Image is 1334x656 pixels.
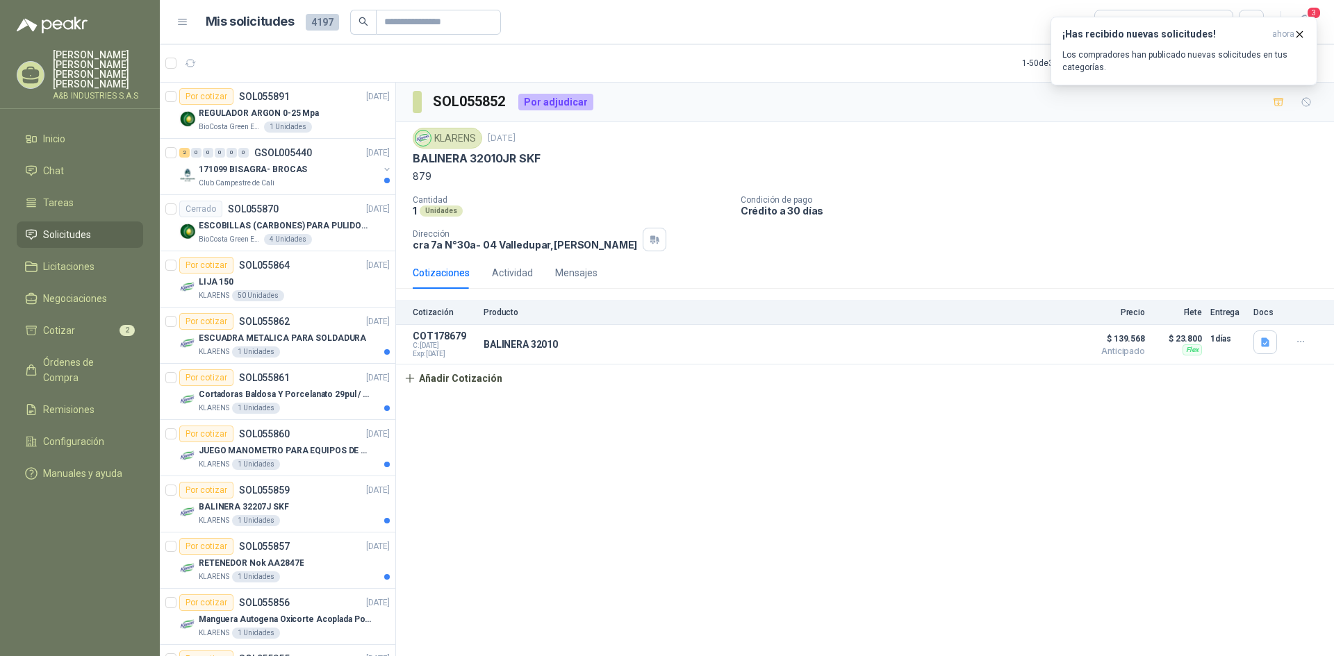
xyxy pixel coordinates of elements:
[179,504,196,521] img: Company Logo
[179,167,196,183] img: Company Logo
[17,221,143,248] a: Solicitudes
[53,50,143,89] p: [PERSON_NAME] [PERSON_NAME] [PERSON_NAME] [PERSON_NAME]
[420,205,463,217] div: Unidades
[17,158,143,184] a: Chat
[203,148,213,158] div: 0
[488,132,516,145] p: [DATE]
[191,148,201,158] div: 0
[1153,308,1202,317] p: Flete
[199,332,366,345] p: ESCUADRA METALICA PARA SOLDADURA
[160,420,395,476] a: Por cotizarSOL055860[DATE] Company LogoJUEGO MANOMETRO PARA EQUIPOS DE ARGON Y OXICORTE VICTORKLA...
[199,628,229,639] p: KLARENS
[232,571,280,582] div: 1 Unidades
[413,195,730,205] p: Cantidad
[1062,28,1267,40] h3: ¡Has recibido nuevas solicitudes!
[1062,49,1306,74] p: Los compradores han publicado nuevas solicitudes en tus categorías.
[199,501,289,514] p: BALINERA 32207J SKF
[43,323,75,338] span: Cotizar
[43,434,104,449] span: Configuración
[1183,344,1202,355] div: Flex
[413,350,475,358] span: Exp: [DATE]
[179,257,233,274] div: Por cotizar
[53,92,143,100] p: A&B INDUSTRIES S.A.S
[179,369,233,386] div: Por cotizar
[160,589,395,645] a: Por cotizarSOL055856[DATE] Company LogoManguera Autogena Oxicorte Acoplada Por 10 MetrosKLARENS1 ...
[413,151,540,166] p: BALINERA 32010JR SKF
[199,515,229,526] p: KLARENS
[239,429,290,439] p: SOL055860
[366,540,390,553] p: [DATE]
[1306,6,1321,19] span: 3
[199,276,233,289] p: LIJA 150
[43,195,74,210] span: Tareas
[415,131,431,146] img: Company Logo
[179,88,233,105] div: Por cotizar
[179,335,196,352] img: Company Logo
[199,121,261,133] p: BioCosta Green Energy S.A.S
[179,560,196,577] img: Company Logo
[484,339,558,350] p: BALINERA 32010
[160,195,395,251] a: CerradoSOL055870[DATE] Company LogoESCOBILLAS (CARBONES) PARA PULIDORA DEWALTBioCosta Green Energ...
[199,613,372,626] p: Manguera Autogena Oxicorte Acoplada Por 10 Metros
[1051,17,1317,85] button: ¡Has recibido nuevas solicitudes!ahora Los compradores han publicado nuevas solicitudes en tus ca...
[43,466,122,481] span: Manuales y ayuda
[413,308,475,317] p: Cotización
[306,14,339,31] span: 4197
[492,265,533,280] div: Actividad
[179,448,196,464] img: Company Logo
[366,596,390,609] p: [DATE]
[199,163,307,176] p: 171099 BISAGRA- BROCAS
[179,201,222,217] div: Cerrado
[179,223,196,239] img: Company Logo
[239,260,290,270] p: SOL055864
[239,598,290,607] p: SOL055856
[17,428,143,455] a: Configuración
[199,107,319,120] p: REGULADOR ARGON 0-25 Mpa
[232,515,280,526] div: 1 Unidades
[215,148,225,158] div: 0
[1210,330,1245,347] p: 1 días
[120,325,135,336] span: 2
[179,616,196,633] img: Company Logo
[160,476,395,532] a: Por cotizarSOL055859[DATE] Company LogoBALINERA 32207J SKFKLARENS1 Unidades
[160,364,395,420] a: Por cotizarSOL055861[DATE] Company LogoCortadoras Baldosa Y Porcelanato 29pul / 74cm - Truper 158...
[199,459,229,470] p: KLARENS
[366,371,390,385] p: [DATE]
[17,126,143,152] a: Inicio
[227,148,237,158] div: 0
[43,259,94,274] span: Licitaciones
[238,148,249,158] div: 0
[239,373,290,382] p: SOL055861
[1153,330,1202,347] p: $ 23.800
[17,253,143,280] a: Licitaciones
[239,92,290,101] p: SOL055891
[199,388,372,401] p: Cortadoras Baldosa Y Porcelanato 29pul / 74cm - Truper 15827
[160,308,395,364] a: Por cotizarSOL055862[DATE] Company LogoESCUADRA METALICA PARA SOLDADURAKLARENS1 Unidades
[1076,330,1145,347] span: $ 139.568
[1292,10,1317,35] button: 3
[1076,308,1145,317] p: Precio
[199,403,229,414] p: KLARENS
[239,317,290,326] p: SOL055862
[366,315,390,328] p: [DATE]
[1103,15,1133,30] div: Todas
[43,163,64,178] span: Chat
[17,285,143,312] a: Negociaciones
[43,402,94,417] span: Remisiones
[741,205,1328,217] p: Crédito a 30 días
[17,17,88,33] img: Logo peakr
[1210,308,1245,317] p: Entrega
[232,628,280,639] div: 1 Unidades
[160,251,395,308] a: Por cotizarSOL055864[DATE] Company LogoLIJA 150KLARENS50 Unidades
[199,290,229,301] p: KLARENS
[1022,52,1112,74] div: 1 - 50 de 3103
[413,330,475,342] p: COT178679
[413,265,470,280] div: Cotizaciones
[366,428,390,441] p: [DATE]
[254,148,312,158] p: GSOL005440
[199,234,261,245] p: BioCosta Green Energy S.A.S
[413,169,1317,184] p: 879
[518,94,593,110] div: Por adjudicar
[179,148,190,158] div: 2
[43,355,130,385] span: Órdenes de Compra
